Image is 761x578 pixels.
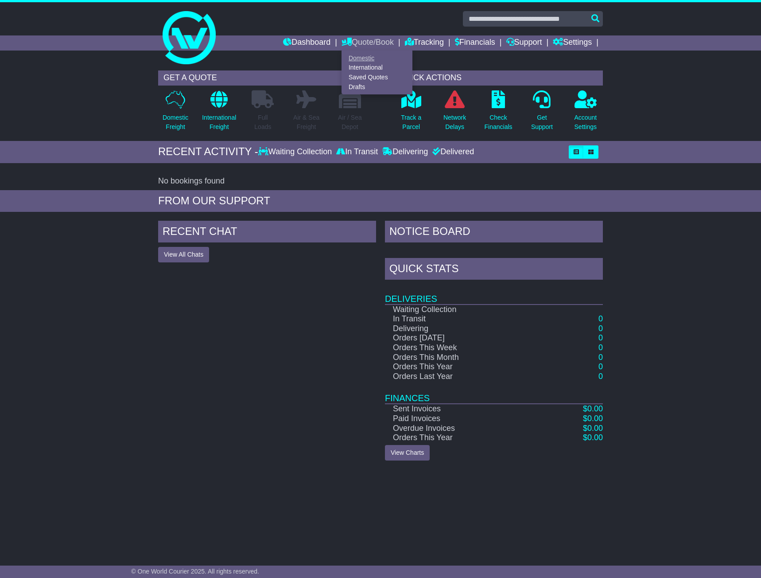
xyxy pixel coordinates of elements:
[342,53,412,63] a: Domestic
[258,147,334,157] div: Waiting Collection
[385,381,603,404] td: Finances
[385,372,543,382] td: Orders Last Year
[158,145,258,158] div: RECENT ACTIVITY -
[162,90,189,137] a: DomesticFreight
[385,404,543,414] td: Sent Invoices
[405,35,444,51] a: Tracking
[342,73,412,82] a: Saved Quotes
[394,70,603,86] div: QUICK ACTIONS
[443,90,466,137] a: NetworkDelays
[385,282,603,305] td: Deliveries
[455,35,495,51] a: Financials
[583,433,603,442] a: $0.00
[553,35,592,51] a: Settings
[598,343,603,352] a: 0
[574,90,598,137] a: AccountSettings
[385,314,543,324] td: In Transit
[484,90,513,137] a: CheckFinancials
[598,333,603,342] a: 0
[401,113,421,132] p: Track a Parcel
[385,221,603,245] div: NOTICE BOARD
[587,424,603,433] span: 0.00
[385,445,430,461] a: View Charts
[342,82,412,92] a: Drafts
[158,221,376,245] div: RECENT CHAT
[400,90,422,137] a: Track aParcel
[202,90,237,137] a: InternationalFreight
[342,63,412,73] a: International
[531,113,553,132] p: Get Support
[575,113,597,132] p: Account Settings
[598,353,603,362] a: 0
[443,113,466,132] p: Network Delays
[252,113,274,132] p: Full Loads
[283,35,330,51] a: Dashboard
[158,70,367,86] div: GET A QUOTE
[342,51,412,94] div: Quote/Book
[430,147,474,157] div: Delivered
[338,113,362,132] p: Air / Sea Depot
[385,333,543,343] td: Orders [DATE]
[587,433,603,442] span: 0.00
[598,362,603,371] a: 0
[385,258,603,282] div: Quick Stats
[587,404,603,413] span: 0.00
[342,35,394,51] a: Quote/Book
[385,362,543,372] td: Orders This Year
[485,113,513,132] p: Check Financials
[158,195,603,207] div: FROM OUR SUPPORT
[385,433,543,443] td: Orders This Year
[293,113,319,132] p: Air & Sea Freight
[385,305,543,315] td: Waiting Collection
[385,424,543,433] td: Overdue Invoices
[583,414,603,423] a: $0.00
[385,343,543,353] td: Orders This Week
[385,324,543,334] td: Delivering
[131,568,259,575] span: © One World Courier 2025. All rights reserved.
[598,372,603,381] a: 0
[531,90,553,137] a: GetSupport
[334,147,380,157] div: In Transit
[385,353,543,363] td: Orders This Month
[380,147,430,157] div: Delivering
[202,113,236,132] p: International Freight
[158,176,603,186] div: No bookings found
[163,113,188,132] p: Domestic Freight
[598,314,603,323] a: 0
[385,414,543,424] td: Paid Invoices
[598,324,603,333] a: 0
[587,414,603,423] span: 0.00
[583,424,603,433] a: $0.00
[158,247,209,262] button: View All Chats
[506,35,542,51] a: Support
[583,404,603,413] a: $0.00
